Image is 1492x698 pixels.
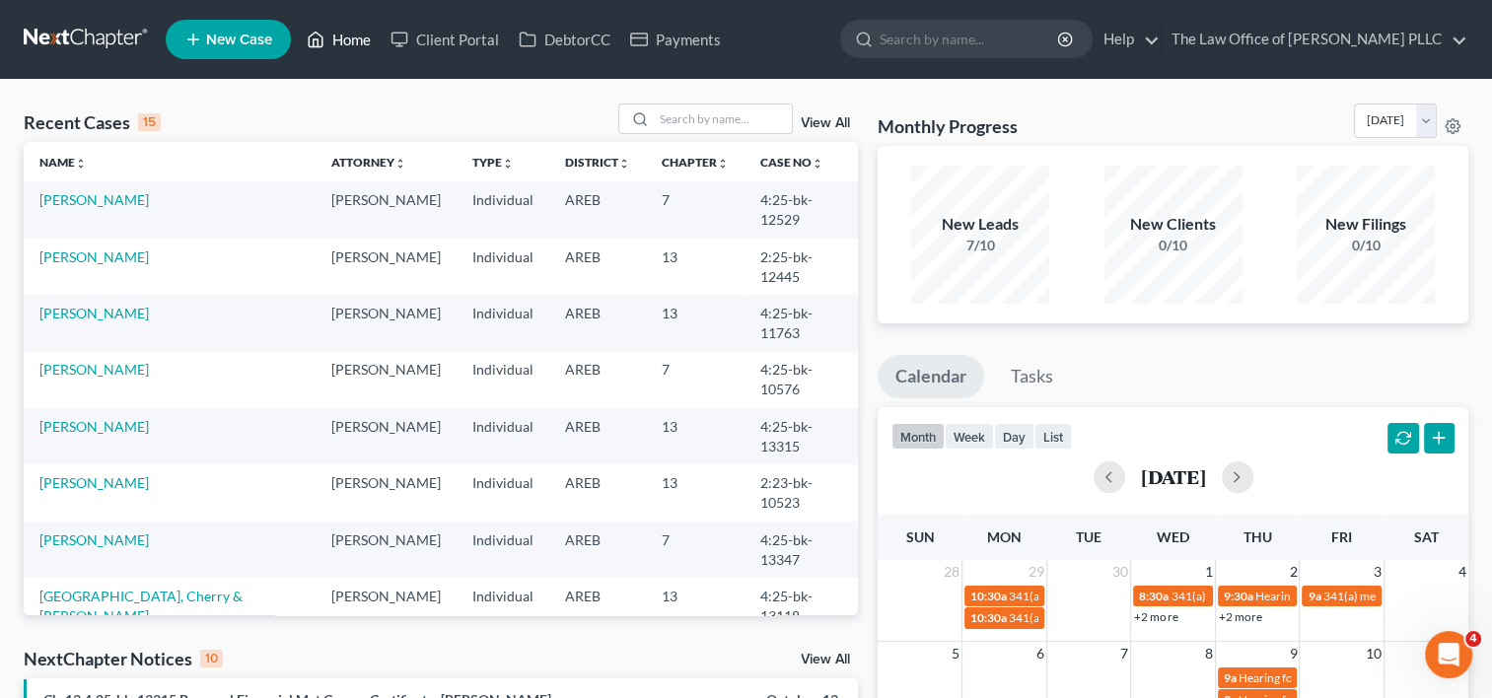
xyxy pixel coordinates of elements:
[1255,589,1409,603] span: Hearing for [PERSON_NAME]
[1203,560,1215,584] span: 1
[1287,642,1299,665] span: 9
[457,464,549,521] td: Individual
[745,464,859,521] td: 2:23-bk-10523
[381,22,509,57] a: Client Portal
[620,22,731,57] a: Payments
[745,239,859,295] td: 2:25-bk-12445
[942,560,961,584] span: 28
[1297,236,1435,255] div: 0/10
[1364,642,1384,665] span: 10
[970,610,1007,625] span: 10:30a
[801,116,850,130] a: View All
[200,650,223,667] div: 10
[1308,589,1320,603] span: 9a
[906,528,935,545] span: Sun
[39,588,243,624] a: [GEOGRAPHIC_DATA], Cherry & [PERSON_NAME]
[206,33,272,47] span: New Case
[1456,560,1468,584] span: 4
[646,239,745,295] td: 13
[1224,589,1253,603] span: 9:30a
[549,522,646,578] td: AREB
[1110,560,1130,584] span: 30
[316,352,457,408] td: [PERSON_NAME]
[316,408,457,464] td: [PERSON_NAME]
[1203,642,1215,665] span: 8
[1104,236,1243,255] div: 0/10
[1118,642,1130,665] span: 7
[549,239,646,295] td: AREB
[1034,423,1072,450] button: list
[880,21,1060,57] input: Search by name...
[1009,610,1217,625] span: 341(a) meeting for [PERSON_NAME] Mr
[316,295,457,351] td: [PERSON_NAME]
[745,352,859,408] td: 4:25-bk-10576
[549,578,646,634] td: AREB
[316,464,457,521] td: [PERSON_NAME]
[646,352,745,408] td: 7
[472,155,514,170] a: Typeunfold_more
[1139,589,1169,603] span: 8:30a
[745,408,859,464] td: 4:25-bk-13315
[1141,466,1206,487] h2: [DATE]
[457,239,549,295] td: Individual
[911,213,1049,236] div: New Leads
[760,155,823,170] a: Case Nounfold_more
[987,528,1022,545] span: Mon
[39,305,149,321] a: [PERSON_NAME]
[618,158,630,170] i: unfold_more
[745,295,859,351] td: 4:25-bk-11763
[457,408,549,464] td: Individual
[891,423,945,450] button: month
[745,578,859,634] td: 4:25-bk-13118
[646,181,745,238] td: 7
[1219,609,1262,624] a: +2 more
[801,653,850,666] a: View All
[646,522,745,578] td: 7
[950,642,961,665] span: 5
[812,158,823,170] i: unfold_more
[1027,560,1046,584] span: 29
[1372,560,1384,584] span: 3
[509,22,620,57] a: DebtorCC
[549,408,646,464] td: AREB
[549,352,646,408] td: AREB
[717,158,729,170] i: unfold_more
[39,418,149,435] a: [PERSON_NAME]
[646,578,745,634] td: 13
[457,522,549,578] td: Individual
[878,114,1018,138] h3: Monthly Progress
[549,295,646,351] td: AREB
[1331,528,1352,545] span: Fri
[502,158,514,170] i: unfold_more
[745,522,859,578] td: 4:25-bk-13347
[993,355,1071,398] a: Tasks
[39,531,149,548] a: [PERSON_NAME]
[316,578,457,634] td: [PERSON_NAME]
[1239,670,1392,685] span: Hearing for [PERSON_NAME]
[745,181,859,238] td: 4:25-bk-12529
[75,158,87,170] i: unfold_more
[297,22,381,57] a: Home
[394,158,406,170] i: unfold_more
[316,522,457,578] td: [PERSON_NAME]
[970,589,1007,603] span: 10:30a
[878,355,984,398] a: Calendar
[457,181,549,238] td: Individual
[1009,589,1199,603] span: 341(a) meeting for [PERSON_NAME]
[39,155,87,170] a: Nameunfold_more
[646,295,745,351] td: 13
[565,155,630,170] a: Districtunfold_more
[1297,213,1435,236] div: New Filings
[24,647,223,670] div: NextChapter Notices
[1171,589,1361,603] span: 341(a) meeting for [PERSON_NAME]
[1134,609,1177,624] a: +2 more
[654,105,792,133] input: Search by name...
[24,110,161,134] div: Recent Cases
[1076,528,1101,545] span: Tue
[646,408,745,464] td: 13
[1224,670,1237,685] span: 9a
[945,423,994,450] button: week
[662,155,729,170] a: Chapterunfold_more
[39,191,149,208] a: [PERSON_NAME]
[316,181,457,238] td: [PERSON_NAME]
